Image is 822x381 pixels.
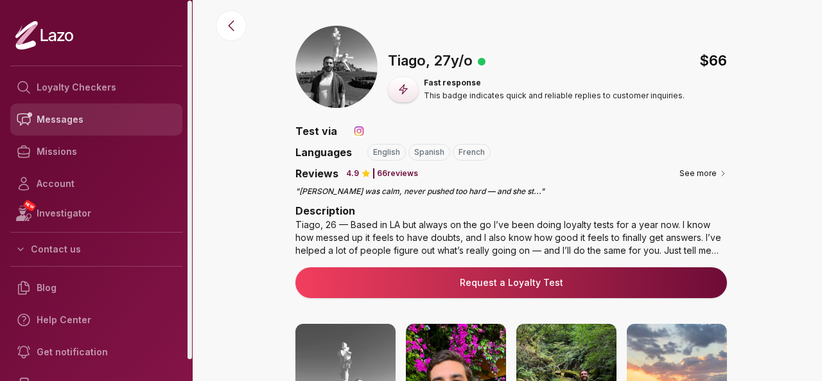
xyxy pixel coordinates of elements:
[10,103,182,136] a: Messages
[679,167,727,180] button: See more
[10,200,182,227] a: NEWInvestigator
[295,145,352,160] p: Languages
[699,50,727,71] span: $ 66
[424,78,685,88] p: Fast response
[10,136,182,168] a: Missions
[10,71,182,103] a: Loyalty Checkers
[10,168,182,200] a: Account
[295,204,355,217] span: Description
[346,168,359,179] span: 4.9
[377,168,418,179] p: 66 reviews
[373,147,400,157] span: english
[295,186,727,197] p: " [PERSON_NAME] was calm, never pushed too hard — and she st ... "
[295,166,338,181] p: Reviews
[388,50,430,71] p: Tiago ,
[414,147,444,157] span: spanish
[10,304,182,336] a: Help Center
[10,272,182,304] a: Blog
[10,238,182,261] button: Contact us
[10,336,182,368] a: Get notification
[295,218,727,257] div: Tiago, 26 — Based in LA but always on the go I’ve been doing loyalty tests for a year now. I know...
[459,147,485,157] span: french
[295,123,337,139] p: Test via
[306,276,717,289] a: Request a Loyalty Test
[22,199,37,212] span: NEW
[424,91,685,101] p: This badge indicates quick and reliable replies to customer inquiries.
[295,26,378,108] img: profile image
[434,50,473,71] p: 27 y/o
[295,267,727,298] button: Request a Loyalty Test
[353,125,365,137] img: instagram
